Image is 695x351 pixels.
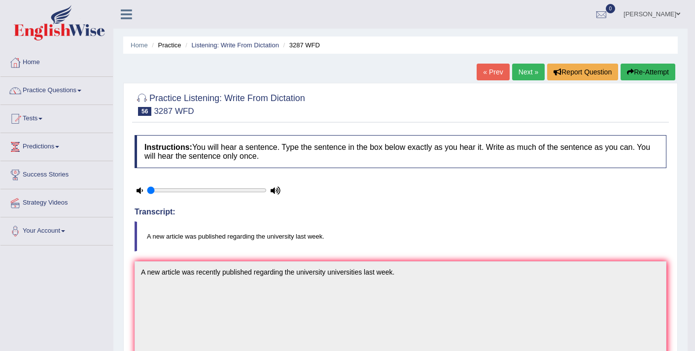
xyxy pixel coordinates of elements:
li: 3287 WFD [281,40,320,50]
span: 56 [138,107,151,116]
a: Tests [0,105,113,130]
a: « Prev [477,64,509,80]
blockquote: A new article was published regarding the university last week. [135,221,666,251]
a: Practice Questions [0,77,113,102]
h2: Practice Listening: Write From Dictation [135,91,305,116]
a: Your Account [0,217,113,242]
small: 3287 WFD [154,106,194,116]
a: Strategy Videos [0,189,113,214]
button: Re-Attempt [621,64,675,80]
a: Predictions [0,133,113,158]
a: Listening: Write From Dictation [191,41,279,49]
span: 0 [606,4,616,13]
button: Report Question [547,64,618,80]
b: Instructions: [144,143,192,151]
a: Success Stories [0,161,113,186]
a: Home [0,49,113,73]
a: Next » [512,64,545,80]
h4: Transcript: [135,208,666,216]
a: Home [131,41,148,49]
li: Practice [149,40,181,50]
h4: You will hear a sentence. Type the sentence in the box below exactly as you hear it. Write as muc... [135,135,666,168]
